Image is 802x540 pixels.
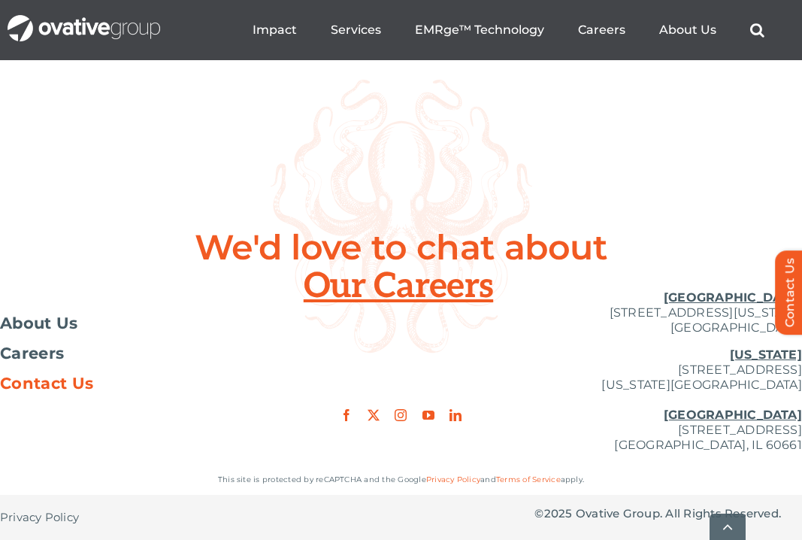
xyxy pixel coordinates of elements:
a: EMRge™ Technology [415,23,544,38]
nav: Menu [253,6,764,54]
p: © Ovative Group. All Rights Reserved. [534,506,802,521]
a: youtube [422,409,434,421]
a: instagram [395,409,407,421]
a: Impact [253,23,297,38]
p: [STREET_ADDRESS] [US_STATE][GEOGRAPHIC_DATA] [STREET_ADDRESS] [GEOGRAPHIC_DATA], IL 60661 [534,347,802,453]
a: OG_Full_horizontal_RGB [325,367,476,381]
u: [GEOGRAPHIC_DATA] [664,408,802,422]
u: [GEOGRAPHIC_DATA] [664,290,802,305]
a: Search [750,23,764,38]
a: twitter [368,409,380,421]
a: linkedin [449,409,462,421]
a: facebook [340,409,353,421]
a: Services [331,23,381,38]
a: Privacy Policy [426,475,480,484]
a: Careers [578,23,625,38]
a: Terms of Service [496,475,561,484]
a: OG_Full_horizontal_WHT [8,14,160,28]
p: [STREET_ADDRESS][US_STATE] [GEOGRAPHIC_DATA] [534,290,802,335]
a: About Us [659,23,716,38]
span: 2025 [544,506,573,520]
u: [US_STATE] [730,347,802,362]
